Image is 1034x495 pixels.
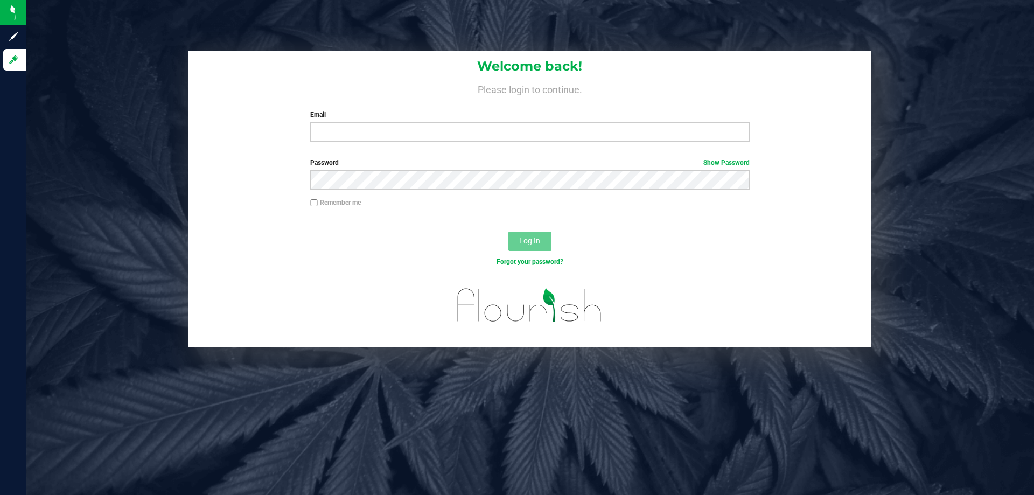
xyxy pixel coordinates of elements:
[8,31,19,42] inline-svg: Sign up
[497,258,563,266] a: Forgot your password?
[508,232,551,251] button: Log In
[8,54,19,65] inline-svg: Log in
[310,110,749,120] label: Email
[310,198,361,207] label: Remember me
[310,199,318,207] input: Remember me
[188,82,871,95] h4: Please login to continue.
[703,159,750,166] a: Show Password
[444,278,615,333] img: flourish_logo.svg
[519,236,540,245] span: Log In
[310,159,339,166] span: Password
[188,59,871,73] h1: Welcome back!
